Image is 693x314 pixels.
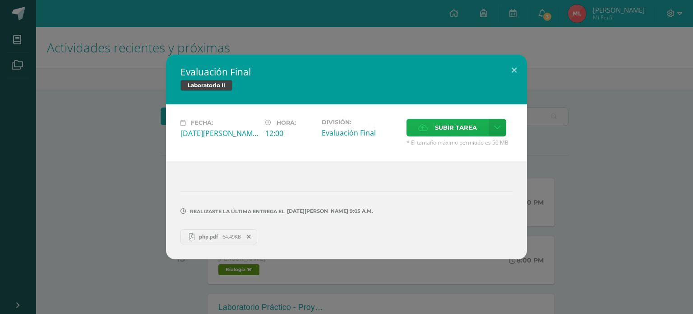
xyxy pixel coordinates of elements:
[265,128,314,138] div: 12:00
[180,128,258,138] div: [DATE][PERSON_NAME]
[180,229,257,244] a: php.pdf 64.49KB
[322,119,399,126] label: División:
[277,119,296,126] span: Hora:
[222,233,241,240] span: 64.49KB
[322,128,399,138] div: Evaluación Final
[501,55,527,85] button: Close (Esc)
[241,232,257,242] span: Remover entrega
[194,233,222,240] span: php.pdf
[180,66,513,78] h2: Evaluación Final
[435,119,477,136] span: Subir tarea
[190,208,285,215] span: Realizaste la última entrega el
[180,80,232,91] span: Laboratorio II
[191,119,213,126] span: Fecha:
[407,139,513,146] span: * El tamaño máximo permitido es 50 MB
